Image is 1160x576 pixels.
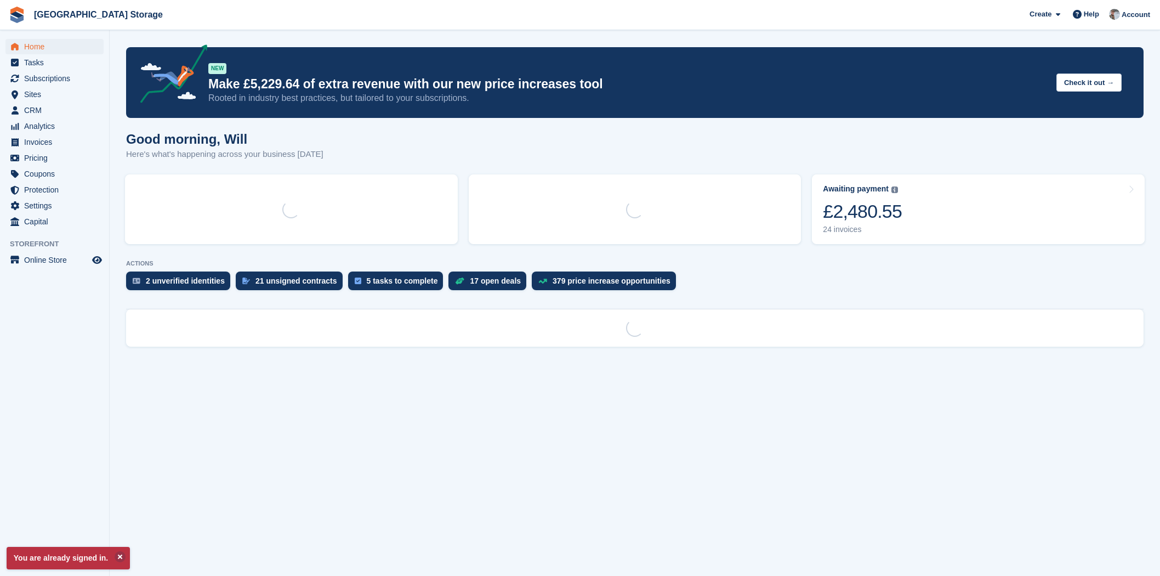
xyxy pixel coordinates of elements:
a: menu [5,103,104,118]
span: Analytics [24,118,90,134]
p: Rooted in industry best practices, but tailored to your subscriptions. [208,92,1048,104]
div: 21 unsigned contracts [255,276,337,285]
a: menu [5,87,104,102]
span: Home [24,39,90,54]
h1: Good morning, Will [126,132,323,146]
p: You are already signed in. [7,547,130,569]
a: menu [5,214,104,229]
a: 21 unsigned contracts [236,272,348,296]
button: Check it out → [1056,74,1122,92]
img: Will Strivens [1109,9,1120,20]
span: Help [1084,9,1099,20]
div: 5 tasks to complete [367,276,438,285]
div: 379 price increase opportunities [553,276,670,285]
a: menu [5,118,104,134]
div: 2 unverified identities [146,276,225,285]
span: Sites [24,87,90,102]
a: menu [5,71,104,86]
span: CRM [24,103,90,118]
span: Storefront [10,239,109,250]
span: Subscriptions [24,71,90,86]
img: contract_signature_icon-13c848040528278c33f63329250d36e43548de30e8caae1d1a13099fd9432cc5.svg [242,278,250,284]
p: ACTIONS [126,260,1144,267]
a: menu [5,134,104,150]
a: menu [5,252,104,268]
p: Here's what's happening across your business [DATE] [126,148,323,161]
img: icon-info-grey-7440780725fd019a000dd9b08b2336e03edf1995a4989e88bcd33f0948082b44.svg [891,187,898,193]
img: deal-1b604bf984904fb50ccaf53a9ad4b4a5d6e5aea283cecdc64d6e3604feb123c2.svg [455,277,464,285]
a: menu [5,150,104,166]
a: Awaiting payment £2,480.55 24 invoices [812,174,1145,244]
a: menu [5,182,104,197]
a: 17 open deals [448,272,532,296]
a: Preview store [90,253,104,267]
img: stora-icon-8386f47178a22dfd0bd8f6a31ec36ba5ce8667c1dd55bd0f319d3a0aa187defe.svg [9,7,25,23]
img: price_increase_opportunities-93ffe204e8149a01c8c9dc8f82e8f89637d9d84a8eef4429ea346261dce0b2c0.svg [538,279,547,284]
a: 2 unverified identities [126,272,236,296]
div: Awaiting payment [823,184,889,194]
span: Capital [24,214,90,229]
img: verify_identity-adf6edd0f0f0b5bbfe63781bf79b02c33cf7c696d77639b501bdc392416b5a36.svg [133,278,140,284]
div: 24 invoices [823,225,902,234]
span: Create [1030,9,1051,20]
a: menu [5,39,104,54]
span: Protection [24,182,90,197]
span: Pricing [24,150,90,166]
a: 5 tasks to complete [348,272,449,296]
a: menu [5,55,104,70]
span: Online Store [24,252,90,268]
a: menu [5,198,104,213]
a: [GEOGRAPHIC_DATA] Storage [30,5,167,24]
div: £2,480.55 [823,200,902,223]
div: 17 open deals [470,276,521,285]
span: Invoices [24,134,90,150]
p: Make £5,229.64 of extra revenue with our new price increases tool [208,76,1048,92]
span: Settings [24,198,90,213]
img: price-adjustments-announcement-icon-8257ccfd72463d97f412b2fc003d46551f7dbcb40ab6d574587a9cd5c0d94... [131,44,208,107]
a: menu [5,166,104,182]
img: task-75834270c22a3079a89374b754ae025e5fb1db73e45f91037f5363f120a921f8.svg [355,278,361,284]
span: Tasks [24,55,90,70]
span: Coupons [24,166,90,182]
div: NEW [208,63,226,74]
span: Account [1122,9,1150,20]
a: 379 price increase opportunities [532,272,681,296]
